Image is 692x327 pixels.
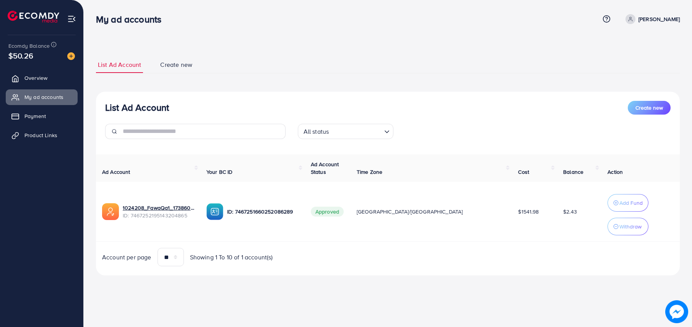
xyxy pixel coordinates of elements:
[102,203,119,220] img: ic-ads-acc.e4c84228.svg
[8,42,50,50] span: Ecomdy Balance
[102,253,151,262] span: Account per page
[665,300,688,323] img: image
[6,108,78,124] a: Payment
[24,74,47,82] span: Overview
[357,208,463,215] span: [GEOGRAPHIC_DATA]/[GEOGRAPHIC_DATA]
[608,168,623,176] span: Action
[105,102,169,113] h3: List Ad Account
[622,14,680,24] a: [PERSON_NAME]
[563,208,577,215] span: $2.43
[67,52,75,60] img: image
[331,125,381,137] input: Search for option
[206,203,223,220] img: ic-ba-acc.ded83a64.svg
[96,14,167,25] h3: My ad accounts
[67,15,76,23] img: menu
[8,50,33,61] span: $50.26
[608,218,648,235] button: Withdraw
[6,128,78,143] a: Product Links
[6,70,78,86] a: Overview
[160,60,192,69] span: Create new
[311,160,339,176] span: Ad Account Status
[102,168,130,176] span: Ad Account
[635,104,663,112] span: Create new
[518,168,529,176] span: Cost
[311,207,344,217] span: Approved
[298,124,393,139] div: Search for option
[24,131,57,139] span: Product Links
[8,11,59,23] img: logo
[6,89,78,105] a: My ad accounts
[518,208,539,215] span: $1541.98
[190,253,273,262] span: Showing 1 To 10 of 1 account(s)
[608,194,648,212] button: Add Fund
[638,15,680,24] p: [PERSON_NAME]
[98,60,141,69] span: List Ad Account
[123,204,194,220] div: <span class='underline'>1024208_FawaQa1_1738605147168</span></br>7467252195143204865
[628,101,671,115] button: Create new
[123,212,194,219] span: ID: 7467252195143204865
[227,207,299,216] p: ID: 7467251660252086289
[206,168,233,176] span: Your BC ID
[619,222,642,231] p: Withdraw
[24,112,46,120] span: Payment
[563,168,583,176] span: Balance
[123,204,194,212] a: 1024208_FawaQa1_1738605147168
[619,198,643,207] p: Add Fund
[24,93,63,101] span: My ad accounts
[302,126,331,137] span: All status
[357,168,382,176] span: Time Zone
